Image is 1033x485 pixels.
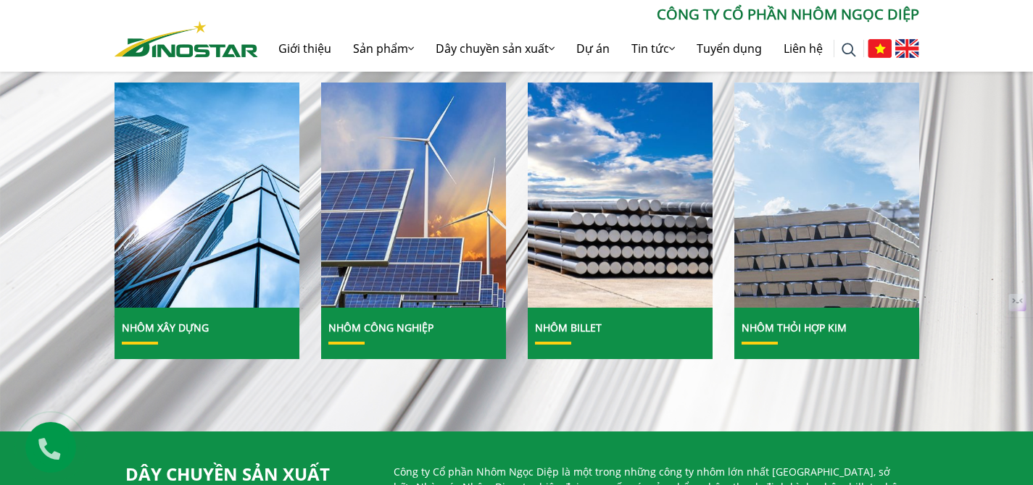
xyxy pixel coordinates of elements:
[895,39,919,58] img: English
[742,321,847,334] a: Nhôm Thỏi hợp kim
[565,25,621,72] a: Dự án
[734,82,918,308] img: Nhôm Thỏi hợp kim
[535,321,602,334] a: Nhôm Billet
[527,82,712,308] img: Nhôm Billet
[321,83,506,308] a: Nhôm Công nghiệp
[258,4,919,25] p: CÔNG TY CỔ PHẦN NHÔM NGỌC DIỆP
[115,18,258,56] a: Nhôm Dinostar
[267,25,342,72] a: Giới thiệu
[528,83,713,308] a: Nhôm Billet
[342,25,425,72] a: Sản phẩm
[425,25,565,72] a: Dây chuyền sản xuất
[122,321,209,334] a: Nhôm Xây dựng
[686,25,773,72] a: Tuyển dụng
[868,39,892,58] img: Tiếng Việt
[621,25,686,72] a: Tin tức
[114,82,299,308] img: Nhôm Xây dựng
[773,25,834,72] a: Liên hệ
[842,43,856,57] img: search
[734,83,919,308] a: Nhôm Thỏi hợp kim
[328,321,433,334] a: Nhôm Công nghiệp
[115,21,258,57] img: Nhôm Dinostar
[320,82,505,308] img: Nhôm Công nghiệp
[115,83,299,308] a: Nhôm Xây dựng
